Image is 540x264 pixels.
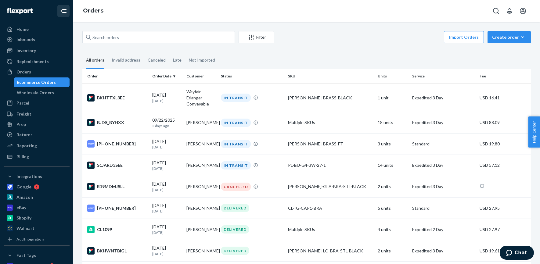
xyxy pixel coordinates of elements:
[16,26,29,32] div: Home
[488,31,531,43] button: Create order
[4,24,70,34] a: Home
[152,251,182,256] p: [DATE]
[184,240,218,262] td: [PERSON_NAME]
[152,123,182,128] p: 2 days ago
[189,52,215,68] div: Not Imported
[152,160,182,171] div: [DATE]
[4,236,70,243] a: Add Integration
[288,184,373,190] div: [PERSON_NAME]-GLA-BRA-STL-BLACK
[410,69,477,84] th: Service
[152,138,182,150] div: [DATE]
[83,7,103,14] a: Orders
[4,172,70,181] button: Integrations
[4,213,70,223] a: Shopify
[4,130,70,140] a: Returns
[16,121,26,127] div: Prep
[4,109,70,119] a: Freight
[412,248,475,254] p: Expedited 3 Day
[87,205,147,212] div: [PHONE_NUMBER]
[288,205,373,211] div: CL-IG-CAP1-BRA
[288,162,373,168] div: PL-BU-G4-3W-27-1
[184,219,218,240] td: [PERSON_NAME]
[375,198,410,219] td: 5 units
[503,5,516,17] button: Open notifications
[17,79,56,85] div: Ecommerce Orders
[87,226,147,233] div: CL1099
[4,98,70,108] a: Parcel
[490,5,502,17] button: Open Search Box
[221,161,251,169] div: IN TRANSIT
[528,116,540,148] button: Help Center
[4,152,70,162] a: Billing
[16,237,44,242] div: Add Integration
[4,46,70,55] a: Inventory
[87,162,147,169] div: S1JARD3SEE
[477,84,531,112] td: USD 16.41
[286,112,375,133] td: Multiple SKUs
[218,69,286,84] th: Status
[4,192,70,202] a: Amazon
[412,162,475,168] p: Expedited 3 Day
[152,230,182,235] p: [DATE]
[7,8,33,14] img: Flexport logo
[4,203,70,212] a: eBay
[288,248,373,254] div: [PERSON_NAME]-LO-BRA-STL-BLACK
[221,183,251,191] div: CANCELLED
[375,112,410,133] td: 18 units
[375,176,410,197] td: 2 units
[16,37,35,43] div: Inbounds
[4,67,70,77] a: Orders
[152,117,182,128] div: 09/22/2025
[148,52,166,68] div: Canceled
[477,112,531,133] td: USD 88.09
[375,84,410,112] td: 1 unit
[221,140,251,148] div: IN TRANSIT
[150,69,184,84] th: Order Date
[82,69,150,84] th: Order
[4,35,70,45] a: Inbounds
[152,209,182,214] p: [DATE]
[152,166,182,171] p: [DATE]
[412,184,475,190] p: Expedited 3 Day
[375,133,410,155] td: 3 units
[288,141,373,147] div: [PERSON_NAME]-BRASS-FT
[477,155,531,176] td: USD 57.12
[87,119,147,126] div: BJDS_BYHXX
[78,2,108,20] ol: breadcrumbs
[4,141,70,151] a: Reporting
[412,95,475,101] p: Expedited 3 Day
[16,143,37,149] div: Reporting
[16,69,31,75] div: Orders
[16,184,31,190] div: Google
[477,69,531,84] th: Fee
[221,119,251,127] div: IN TRANSIT
[57,5,70,17] button: Close Navigation
[16,132,33,138] div: Returns
[152,144,182,150] p: [DATE]
[184,176,218,197] td: [PERSON_NAME]
[16,154,29,160] div: Billing
[288,95,373,101] div: [PERSON_NAME]-BRASS-BLACK
[152,202,182,214] div: [DATE]
[87,140,147,148] div: [PHONE_NUMBER]
[16,225,34,231] div: Walmart
[412,205,475,211] p: Standard
[375,69,410,84] th: Units
[16,111,31,117] div: Freight
[87,94,147,102] div: BKHTTXL3EE
[412,227,475,233] p: Expedited 2 Day
[477,198,531,219] td: USD 27.95
[286,219,375,240] td: Multiple SKUs
[16,215,31,221] div: Shopify
[16,194,33,200] div: Amazon
[16,100,29,106] div: Parcel
[4,57,70,66] a: Replenishments
[186,73,216,79] div: Customer
[14,88,70,98] a: Wholesale Orders
[517,5,529,17] button: Open account menu
[477,240,531,262] td: USD 19.61
[184,112,218,133] td: [PERSON_NAME]
[375,155,410,176] td: 14 units
[492,34,526,40] div: Create order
